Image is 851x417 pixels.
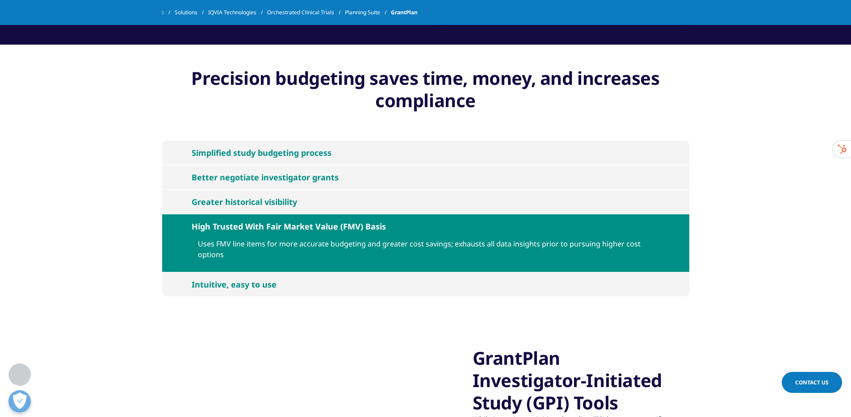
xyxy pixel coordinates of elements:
a: Planning Suite [345,4,391,21]
a: Solutions [175,4,208,21]
center: Precision budgeting saves time, money, and increases compliance [162,67,689,112]
button: High Trusted With Fair Market Value (FMV) Basis [162,214,689,238]
a: IQVIA Technologies [208,4,267,21]
div: Intuitive, easy to use [192,279,277,290]
div: Simplified study budgeting process [192,147,331,158]
h3: GrantPlan Investigator-Initiated Study (GPI) Tools [473,347,689,414]
span: Contact Us [795,379,829,386]
div: High Trusted With Fair Market Value (FMV) Basis [192,221,386,232]
button: Greater historical visibility [162,190,689,214]
button: Simplified study budgeting process [162,141,689,165]
button: Intuitive, easy to use [162,272,689,296]
a: Orchestrated Clinical Trials [267,4,345,21]
a: Contact Us [782,372,842,393]
span: GrantPlan [391,4,418,21]
p: Uses FMV line items for more accurate budgeting and greater cost savings; exhausts all data insig... [198,238,654,265]
button: Open Preferences [8,390,31,413]
button: Better negotiate investigator grants [162,165,689,189]
div: Greater historical visibility [192,196,297,207]
div: Better negotiate investigator grants [192,172,339,183]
